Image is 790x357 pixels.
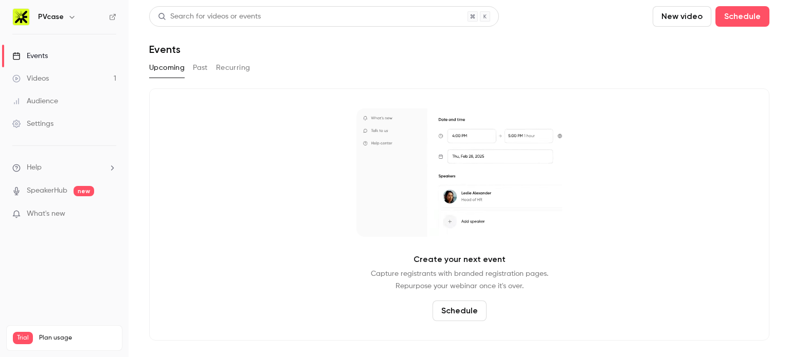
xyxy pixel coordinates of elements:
span: Help [27,162,42,173]
span: What's new [27,209,65,219]
div: Search for videos or events [158,11,261,22]
li: help-dropdown-opener [12,162,116,173]
button: Recurring [216,60,250,76]
button: Past [193,60,208,76]
button: Upcoming [149,60,185,76]
button: New video [653,6,711,27]
h6: PVcase [38,12,64,22]
span: Plan usage [39,334,116,342]
button: Schedule [715,6,769,27]
p: Capture registrants with branded registration pages. Repurpose your webinar once it's over. [371,268,548,292]
img: PVcase [13,9,29,25]
a: SpeakerHub [27,185,67,196]
span: new [74,186,94,196]
h1: Events [149,43,181,55]
button: Schedule [433,300,487,321]
div: Events [12,51,48,61]
div: Videos [12,73,49,84]
p: Create your next event [414,253,506,266]
div: Settings [12,119,53,129]
div: Audience [12,96,58,106]
span: Trial [13,332,33,344]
